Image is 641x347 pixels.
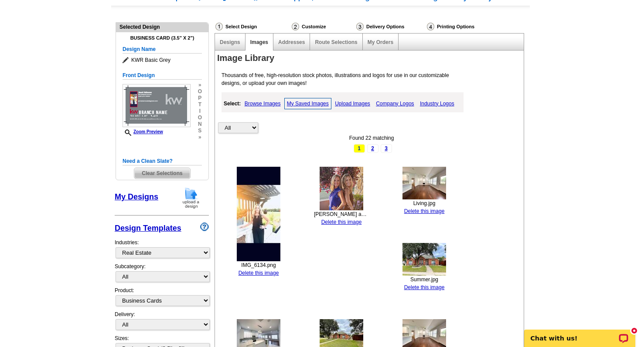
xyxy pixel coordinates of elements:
a: Delete this image [404,208,445,214]
img: thumb-653014fa57dec.jpg [402,167,446,199]
span: s [198,128,202,134]
div: Selected Design [116,23,208,31]
span: n [198,121,202,128]
a: Design Templates [115,224,181,232]
a: My Designs [115,192,158,201]
div: Delivery Options [355,22,426,31]
a: Images [250,39,268,45]
h5: Need a Clean Slate? [123,157,202,165]
a: Delete this image [239,270,279,276]
a: Upload Images [333,98,372,109]
h4: Business Card (3.5" x 2") [123,35,202,41]
img: thumb-653014d41861d.jpg [402,243,446,276]
div: Printing Options [426,22,504,31]
span: t [198,101,202,108]
a: Delete this image [404,284,445,290]
a: My Orders [368,39,393,45]
span: i [198,108,202,115]
a: Browse Images [242,98,283,109]
span: » [198,134,202,141]
div: Subcategory: [115,263,209,286]
a: Addresses [278,39,305,45]
img: thumb-68ac920f36d19.jpg [237,167,280,261]
span: » [198,82,202,88]
img: Delivery Options [356,23,364,30]
img: Select Design [215,23,223,30]
span: KWR Basic Grey [123,56,202,64]
div: Customize [291,22,355,33]
div: Industries: [115,234,209,263]
img: upload-design [180,187,202,209]
span: p [198,95,202,101]
strong: Select: [224,101,241,107]
div: Living.jpg [397,199,452,207]
h5: Front Design [123,71,202,80]
a: Company Logos [374,98,416,109]
a: 2 [367,144,378,153]
a: Zoom Preview [123,129,163,134]
a: Route Selections [315,39,357,45]
a: My Saved Images [284,98,331,109]
span: o [198,115,202,121]
span: 1 [354,144,365,153]
p: Thousands of free, high-resolution stock photos, illustrations and logos for use in our customiza... [217,71,467,87]
div: Delivery: [115,310,209,334]
img: Printing Options & Summary [427,23,434,30]
div: IMG_6134.png [231,261,286,269]
h5: Design Name [123,45,202,54]
h1: Image Library [217,54,526,63]
img: Customize [292,23,299,30]
div: Product: [115,286,209,310]
img: thumb-653018aee6f24.jpg [320,167,363,210]
iframe: LiveChat chat widget [518,320,641,347]
span: o [198,88,202,95]
span: Clear Selections [134,168,190,179]
img: frontsmallthumbnail.jpg [123,84,191,127]
div: [PERSON_NAME] and [PERSON_NAME].jpg [314,210,369,218]
div: Found 22 matching [217,134,526,142]
a: Industry Logos [418,98,457,109]
a: Designs [220,39,240,45]
div: Summer.jpg [397,276,452,283]
a: Delete this image [321,219,362,225]
div: Select Design [215,22,291,33]
img: design-wizard-help-icon.png [200,222,209,231]
a: 3 [381,144,392,153]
